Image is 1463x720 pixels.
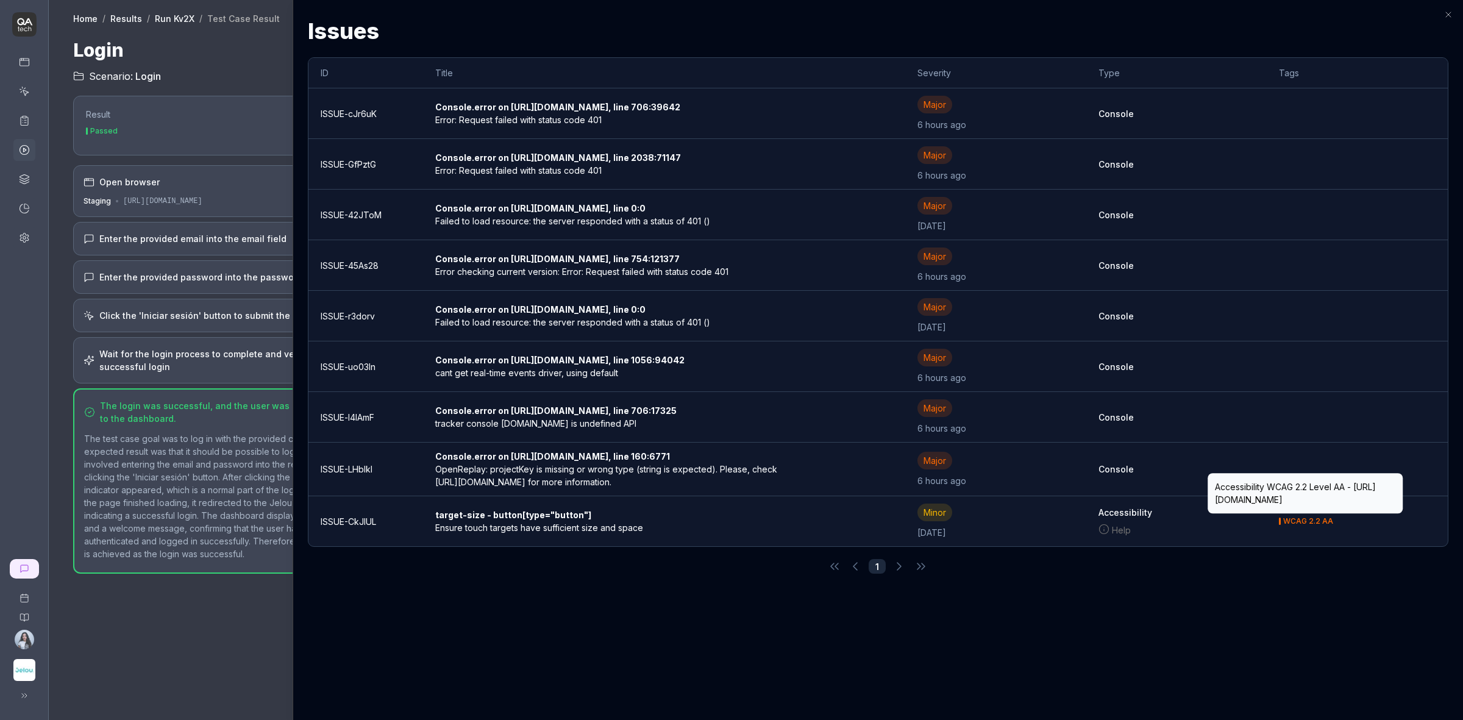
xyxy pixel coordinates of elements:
a: ISSUE-l4IAmF [321,412,374,422]
div: OpenReplay: projectKey is missing or wrong type (string is expected). Please, check [URL][DOMAIN_... [435,463,792,488]
a: ISSUE-42JToM [321,210,382,220]
div: WCAG 2.2 AA [1283,518,1333,525]
th: Type [1086,58,1267,88]
div: target-size - button[type="button"] [435,508,601,521]
time: 6 hours ago [917,170,966,180]
b: Console [1098,259,1255,272]
div: Major [917,96,952,113]
div: Error: Request failed with status code 401 [435,113,792,126]
th: Title [423,58,905,88]
a: ISSUE-CkJIUL [321,516,376,527]
th: ID [308,58,423,88]
b: Console [1098,158,1255,171]
div: Major [917,146,952,164]
button: 1 [869,559,886,574]
b: Console [1098,463,1255,476]
time: 6 hours ago [917,476,966,486]
time: [DATE] [917,527,946,538]
div: Major [917,298,952,316]
div: Major [917,399,952,417]
div: Minor [917,504,952,521]
div: Error checking current version: Error: Request failed with status code 401 [435,265,792,278]
div: tracker console [DOMAIN_NAME] is undefined API [435,417,792,430]
div: Major [917,452,952,469]
div: Error: Request failed with status code 401 [435,164,792,177]
a: Help [1098,524,1255,536]
time: [DATE] [917,322,946,332]
div: Failed to load resource: the server responded with a status of 401 () [435,215,792,227]
a: ISSUE-r3dorv [321,311,375,321]
time: 6 hours ago [917,372,966,383]
th: Tags [1267,58,1448,88]
b: Console [1098,360,1255,373]
div: Console.error on [URL][DOMAIN_NAME], line 1056:94042 [435,354,694,366]
time: 6 hours ago [917,119,966,130]
div: Major [917,248,952,265]
div: Accessibility WCAG 2.2 Level AA - [URL][DOMAIN_NAME] [1215,480,1395,506]
time: 6 hours ago [917,423,966,433]
div: Console.error on [URL][DOMAIN_NAME], line 2038:71147 [435,151,691,164]
time: [DATE] [917,221,946,231]
div: Console.error on [URL][DOMAIN_NAME], line 0:0 [435,202,655,215]
b: Console [1098,310,1255,323]
div: Console.error on [URL][DOMAIN_NAME], line 0:0 [435,303,655,316]
a: ISSUE-45As28 [321,260,379,271]
div: Console.error on [URL][DOMAIN_NAME], line 754:121377 [435,252,689,265]
button: WCAG 2.2 AA [1279,515,1333,528]
div: Console.error on [URL][DOMAIN_NAME], line 706:17325 [435,404,686,417]
div: Console.error on [URL][DOMAIN_NAME], line 160:6771 [435,450,680,463]
div: cant get real-time events driver, using default [435,366,792,379]
b: Console [1098,209,1255,221]
div: Ensure touch targets have sufficient size and space [435,521,792,534]
th: Severity [905,58,1086,88]
b: Console [1098,107,1255,120]
a: ISSUE-GfPztG [321,159,376,169]
a: ISSUE-LHbIkI [321,464,372,474]
b: Console [1098,411,1255,424]
div: Major [917,197,952,215]
div: Failed to load resource: the server responded with a status of 401 () [435,316,792,329]
a: ISSUE-uo03ln [321,362,376,372]
h2: Issues [308,15,1448,48]
a: ISSUE-cJr6uK [321,109,377,119]
time: 6 hours ago [917,271,966,282]
div: Major [917,349,952,366]
div: Console.error on [URL][DOMAIN_NAME], line 706:39642 [435,101,690,113]
b: Accessibility [1098,506,1255,519]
